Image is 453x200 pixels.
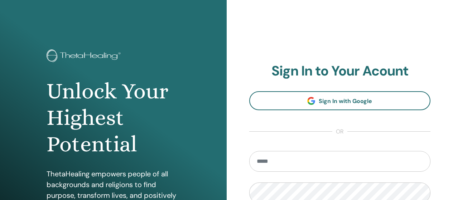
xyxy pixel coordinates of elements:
span: or [332,127,347,136]
a: Sign In with Google [249,91,431,110]
h2: Sign In to Your Acount [249,63,431,79]
h1: Unlock Your Highest Potential [47,78,180,158]
span: Sign In with Google [319,97,372,105]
